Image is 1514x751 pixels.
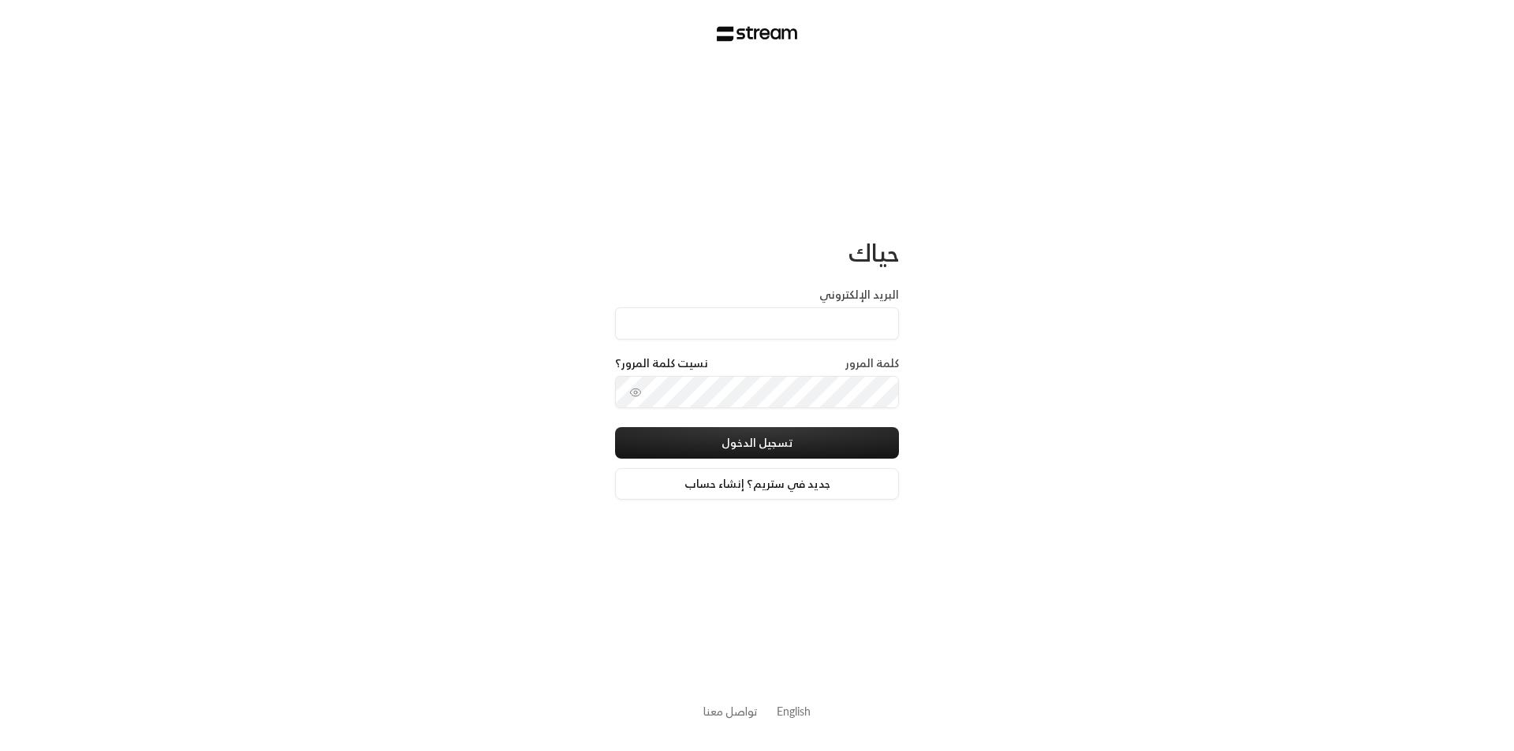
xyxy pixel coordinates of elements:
[703,703,758,719] button: تواصل معنا
[848,232,899,273] span: حياك
[615,468,899,500] a: جديد في ستريم؟ إنشاء حساب
[623,380,648,405] button: toggle password visibility
[819,287,899,303] label: البريد الإلكتروني
[615,355,708,371] a: نسيت كلمة المرور؟
[717,26,798,42] img: Stream Logo
[703,701,758,721] a: تواصل معنا
[845,355,899,371] label: كلمة المرور
[777,697,811,726] a: English
[615,427,899,459] button: تسجيل الدخول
